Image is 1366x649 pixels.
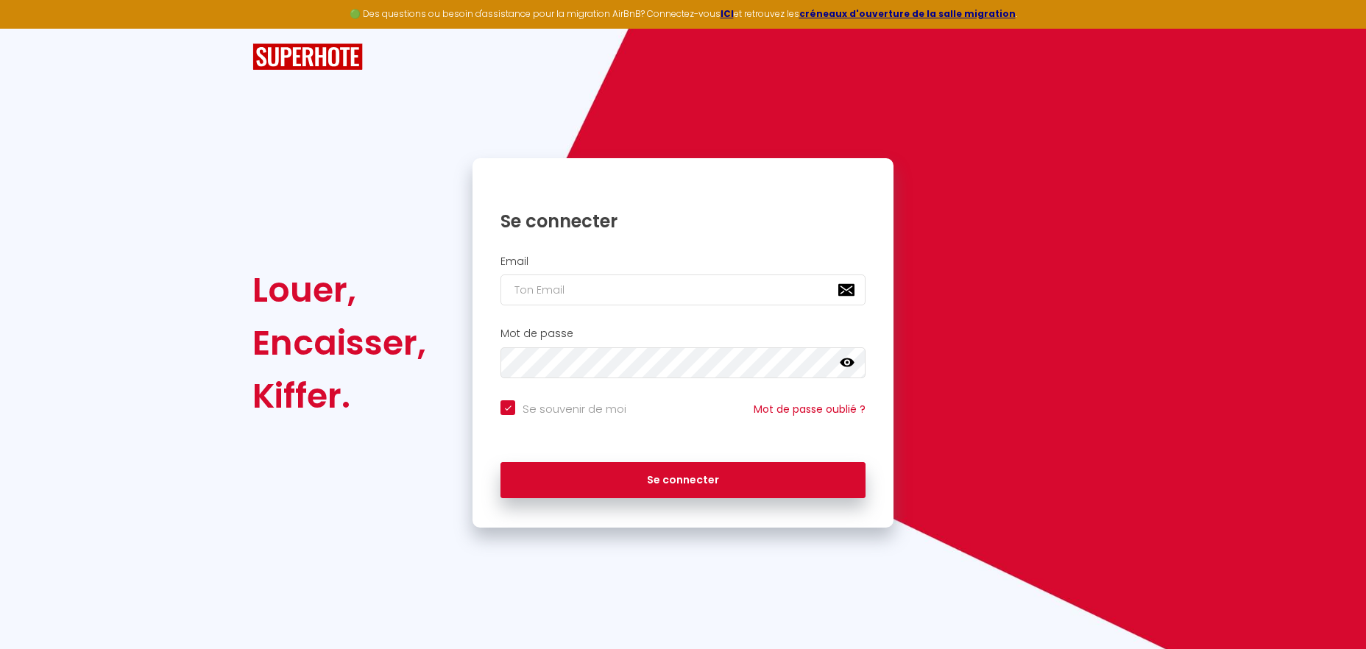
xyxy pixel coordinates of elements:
[252,263,426,316] div: Louer,
[500,255,866,268] h2: Email
[500,210,866,233] h1: Se connecter
[252,369,426,422] div: Kiffer.
[500,462,866,499] button: Se connecter
[252,43,363,71] img: SuperHote logo
[799,7,1016,20] a: créneaux d'ouverture de la salle migration
[500,327,866,340] h2: Mot de passe
[754,402,866,416] a: Mot de passe oublié ?
[721,7,734,20] a: ICI
[252,316,426,369] div: Encaisser,
[500,274,866,305] input: Ton Email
